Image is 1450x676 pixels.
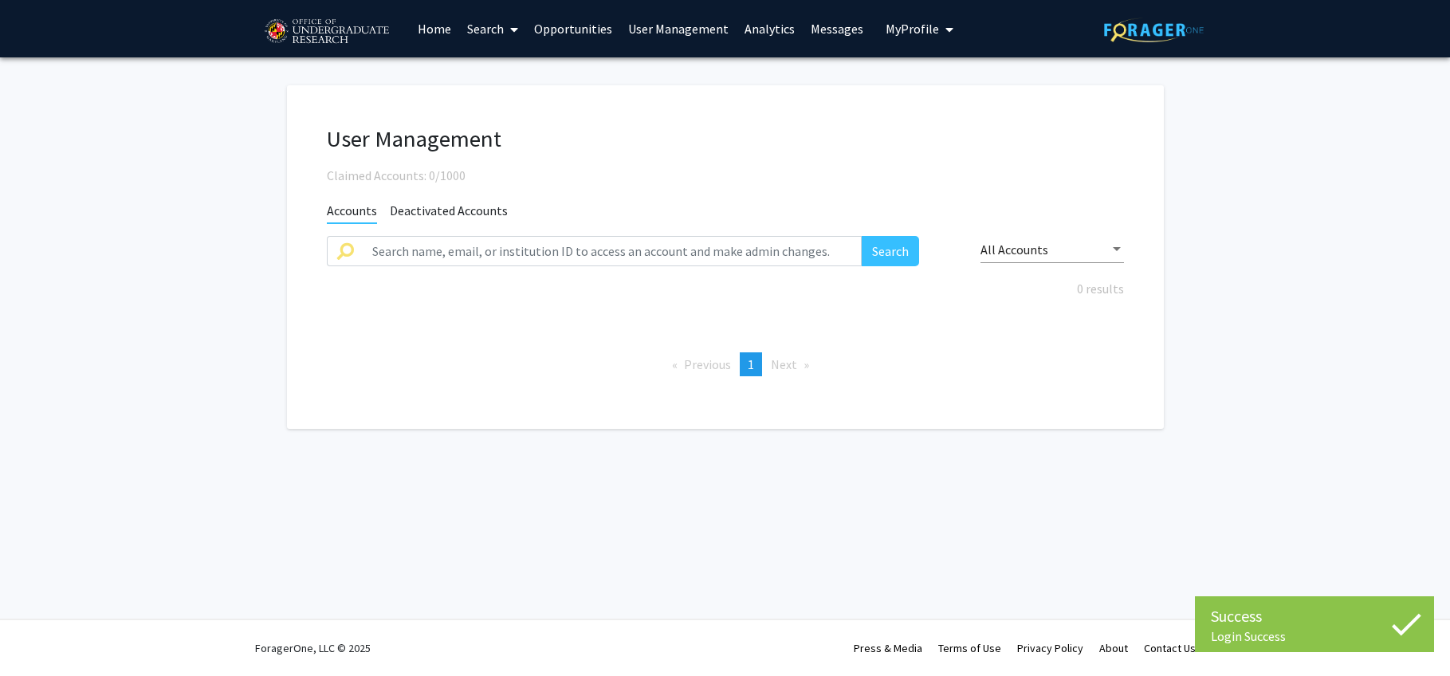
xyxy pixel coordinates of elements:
span: Deactivated Accounts [390,202,508,222]
span: 1 [748,356,754,372]
span: All Accounts [980,242,1048,257]
a: Analytics [737,1,803,57]
a: Press & Media [854,641,922,655]
a: About [1099,641,1128,655]
a: Terms of Use [938,641,1001,655]
span: Accounts [327,202,377,224]
img: University of Maryland Logo [259,12,394,52]
div: Success [1211,604,1418,628]
div: ForagerOne, LLC © 2025 [255,620,371,676]
a: Privacy Policy [1017,641,1083,655]
a: Search [459,1,526,57]
input: Search name, email, or institution ID to access an account and make admin changes. [363,236,863,266]
a: Messages [803,1,871,57]
a: Opportunities [526,1,620,57]
a: Contact Us [1144,641,1196,655]
span: Previous [684,356,731,372]
h1: User Management [327,125,1124,153]
a: User Management [620,1,737,57]
span: My Profile [886,21,939,37]
span: Next [771,356,797,372]
div: Claimed Accounts: 0/1000 [327,166,1124,185]
button: Search [862,236,919,266]
a: Home [410,1,459,57]
div: 0 results [315,279,1136,298]
ul: Pagination [327,352,1124,376]
div: Login Success [1211,628,1418,644]
img: ForagerOne Logo [1104,18,1204,42]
